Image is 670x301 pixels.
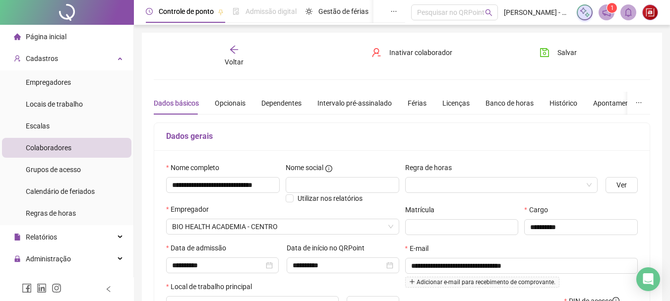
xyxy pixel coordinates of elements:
[37,283,47,293] span: linkedin
[405,243,435,254] label: E-mail
[166,130,638,142] h5: Dados gerais
[485,9,492,16] span: search
[405,204,441,215] label: Matrícula
[389,47,452,58] span: Inativar colaborador
[286,162,323,173] span: Nome social
[26,187,95,195] span: Calendário de feriados
[261,98,302,109] div: Dependentes
[405,162,458,173] label: Regra de horas
[364,45,460,60] button: Inativar colaborador
[14,55,21,62] span: user-add
[26,255,71,263] span: Administração
[26,33,66,41] span: Página inicial
[22,283,32,293] span: facebook
[616,180,627,190] span: Ver
[390,8,397,15] span: ellipsis
[14,234,21,241] span: file
[607,3,617,13] sup: 1
[154,98,199,109] div: Dados básicos
[624,8,633,17] span: bell
[172,219,393,234] span: BIO HEALTH CENTRO DE TREINAMENTO FÍSICO LTDA
[643,5,658,20] img: 24469
[105,286,112,293] span: left
[317,98,392,109] div: Intervalo pré-assinalado
[218,9,224,15] span: pushpin
[14,33,21,40] span: home
[405,277,559,288] span: Adicionar e-mail para recebimento de comprovante.
[14,255,21,262] span: lock
[26,100,83,108] span: Locais de trabalho
[26,233,57,241] span: Relatórios
[610,4,614,11] span: 1
[504,7,571,18] span: [PERSON_NAME] - BIO HEALTH ACADEMIA
[287,242,371,253] label: Data de início no QRPoint
[409,279,415,285] span: plus
[606,177,638,193] button: Ver
[26,55,58,62] span: Cadastros
[549,98,577,109] div: Histórico
[532,45,584,60] button: Salvar
[524,204,554,215] label: Cargo
[166,204,215,215] label: Empregador
[635,99,642,106] span: ellipsis
[215,98,245,109] div: Opcionais
[627,92,650,115] button: ellipsis
[325,165,332,172] span: info-circle
[579,7,590,18] img: sparkle-icon.fc2bf0ac1784a2077858766a79e2daf3.svg
[540,48,549,58] span: save
[26,166,81,174] span: Grupos de acesso
[166,162,226,173] label: Nome completo
[166,242,233,253] label: Data de admissão
[442,98,470,109] div: Licenças
[636,267,660,291] div: Open Intercom Messenger
[229,45,239,55] span: arrow-left
[486,98,534,109] div: Banco de horas
[52,283,61,293] span: instagram
[318,7,368,15] span: Gestão de férias
[26,144,71,152] span: Colaboradores
[225,58,244,66] span: Voltar
[408,98,426,109] div: Férias
[371,48,381,58] span: user-delete
[26,78,71,86] span: Empregadores
[233,8,240,15] span: file-done
[602,8,611,17] span: notification
[305,8,312,15] span: sun
[26,122,50,130] span: Escalas
[159,7,214,15] span: Controle de ponto
[593,98,639,109] div: Apontamentos
[557,47,577,58] span: Salvar
[166,281,258,292] label: Local de trabalho principal
[245,7,297,15] span: Admissão digital
[26,209,76,217] span: Regras de horas
[298,194,363,202] span: Utilizar nos relatórios
[26,277,64,285] span: Exportações
[146,8,153,15] span: clock-circle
